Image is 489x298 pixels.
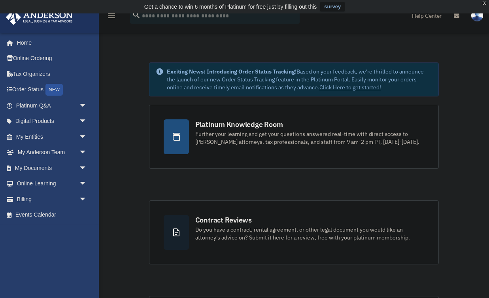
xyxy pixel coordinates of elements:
[6,176,99,192] a: Online Learningarrow_drop_down
[79,113,95,130] span: arrow_drop_down
[79,129,95,145] span: arrow_drop_down
[319,84,381,91] a: Click Here to get started!
[195,119,283,129] div: Platinum Knowledge Room
[79,145,95,161] span: arrow_drop_down
[195,215,252,225] div: Contract Reviews
[4,9,75,25] img: Anderson Advisors Platinum Portal
[79,98,95,114] span: arrow_drop_down
[320,2,345,11] a: survey
[195,130,425,146] div: Further your learning and get your questions answered real-time with direct access to [PERSON_NAM...
[79,191,95,207] span: arrow_drop_down
[482,1,487,6] div: close
[6,82,99,98] a: Order StatusNEW
[6,207,99,223] a: Events Calendar
[167,68,296,75] strong: Exciting News: Introducing Order Status Tracking!
[6,51,99,66] a: Online Ordering
[6,113,99,129] a: Digital Productsarrow_drop_down
[167,68,432,91] div: Based on your feedback, we're thrilled to announce the launch of our new Order Status Tracking fe...
[6,145,99,160] a: My Anderson Teamarrow_drop_down
[144,2,317,11] div: Get a chance to win 6 months of Platinum for free just by filling out this
[195,226,425,241] div: Do you have a contract, rental agreement, or other legal document you would like an attorney's ad...
[107,14,116,21] a: menu
[6,35,95,51] a: Home
[107,11,116,21] i: menu
[45,84,63,96] div: NEW
[6,160,99,176] a: My Documentsarrow_drop_down
[149,200,439,264] a: Contract Reviews Do you have a contract, rental agreement, or other legal document you would like...
[132,11,141,19] i: search
[6,191,99,207] a: Billingarrow_drop_down
[79,176,95,192] span: arrow_drop_down
[149,105,439,169] a: Platinum Knowledge Room Further your learning and get your questions answered real-time with dire...
[6,66,99,82] a: Tax Organizers
[6,98,99,113] a: Platinum Q&Aarrow_drop_down
[6,129,99,145] a: My Entitiesarrow_drop_down
[471,10,483,21] img: User Pic
[79,160,95,176] span: arrow_drop_down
